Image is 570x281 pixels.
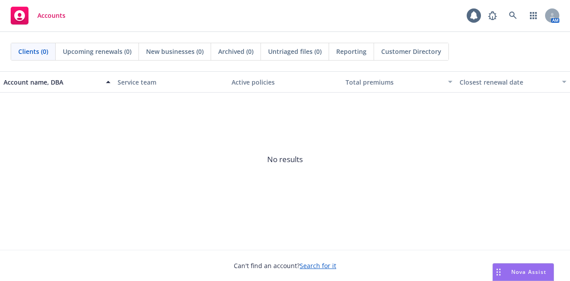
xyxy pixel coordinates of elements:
span: Nova Assist [511,268,546,276]
div: Service team [118,77,224,87]
button: Nova Assist [493,263,554,281]
div: Active policies [232,77,338,87]
div: Total premiums [346,77,443,87]
span: Accounts [37,12,65,19]
span: Clients (0) [18,47,48,56]
span: New businesses (0) [146,47,204,56]
span: Untriaged files (0) [268,47,322,56]
span: Customer Directory [381,47,441,56]
span: Upcoming renewals (0) [63,47,131,56]
button: Total premiums [342,71,456,93]
a: Search [504,7,522,24]
div: Drag to move [493,264,504,281]
span: Can't find an account? [234,261,336,270]
a: Accounts [7,3,69,28]
span: Archived (0) [218,47,253,56]
a: Search for it [300,261,336,270]
a: Report a Bug [484,7,501,24]
button: Active policies [228,71,342,93]
div: Account name, DBA [4,77,101,87]
a: Switch app [525,7,542,24]
span: Reporting [336,47,366,56]
div: Closest renewal date [460,77,557,87]
button: Service team [114,71,228,93]
button: Closest renewal date [456,71,570,93]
